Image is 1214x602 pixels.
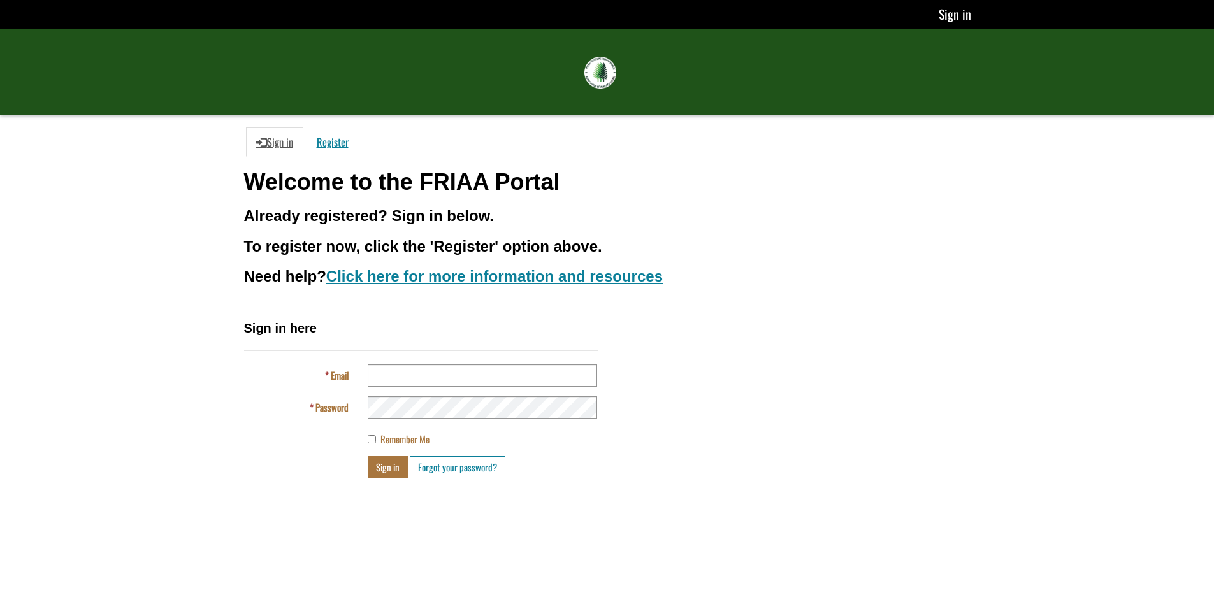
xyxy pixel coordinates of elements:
input: Remember Me [368,435,376,443]
span: Email [331,368,349,382]
a: Sign in [939,4,971,24]
h3: Already registered? Sign in below. [244,208,971,224]
a: Click here for more information and resources [326,268,663,285]
a: Forgot your password? [410,456,505,478]
span: Remember Me [380,432,430,446]
a: Register [307,127,359,157]
button: Sign in [368,456,408,478]
span: Sign in here [244,321,317,335]
h1: Welcome to the FRIAA Portal [244,169,971,195]
h3: To register now, click the 'Register' option above. [244,238,971,255]
span: Password [315,400,349,414]
h3: Need help? [244,268,971,285]
img: FRIAA Submissions Portal [584,57,616,89]
a: Sign in [246,127,303,157]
